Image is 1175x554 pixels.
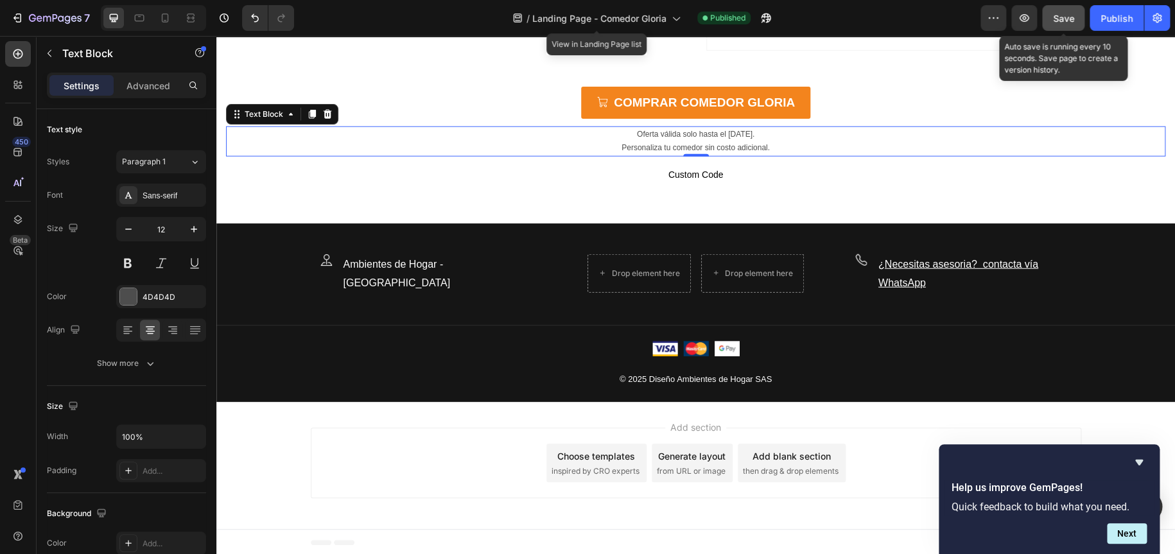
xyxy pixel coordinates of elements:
[365,51,594,83] a: COMPRAR COMEDOR gloria
[1042,5,1084,31] button: Save
[96,337,864,350] p: © 2025 Diseño Ambientes de Hogar SAS
[436,305,462,320] img: Alt Image
[127,220,319,257] p: Ambientes de Hogar - [GEOGRAPHIC_DATA]
[47,189,63,201] div: Font
[527,12,530,25] span: /
[47,465,76,476] div: Padding
[952,480,1147,496] h2: Help us improve GemPages!
[97,357,157,370] div: Show more
[449,385,510,398] span: Add section
[1131,454,1147,470] button: Hide survey
[1101,12,1133,25] div: Publish
[62,46,171,61] p: Text Block
[117,425,205,448] input: Auto
[527,429,622,441] span: then drag & drop elements
[143,465,203,477] div: Add...
[11,92,948,119] p: Oferta válida solo hasta el [DATE]. Personaliza tu comedor sin costo adicional.
[1107,523,1147,544] button: Next question
[10,91,949,121] div: Rich Text Editor. Editing area: main
[10,131,949,146] span: Custom Code
[397,60,579,73] strong: COMPRAR COMEDOR gloria
[952,501,1147,513] p: Quick feedback to build what you need.
[116,150,206,173] button: Paragraph 1
[536,413,614,427] div: Add blank section
[47,220,81,238] div: Size
[1053,13,1074,24] span: Save
[1090,5,1144,31] button: Publish
[47,505,109,523] div: Background
[122,156,166,168] span: Paragraph 1
[509,232,577,243] div: Drop element here
[47,537,67,549] div: Color
[143,190,203,202] div: Sans-serif
[47,322,83,339] div: Align
[47,398,81,415] div: Size
[952,454,1147,544] div: Help us improve GemPages!
[710,12,745,24] span: Published
[639,218,650,230] img: Alt Image
[467,305,492,320] img: Alt Image
[216,36,1175,554] iframe: Design area
[532,12,666,25] span: Landing Page - Comedor Gloria
[5,5,96,31] button: 7
[396,232,464,243] div: Drop element here
[10,235,31,245] div: Beta
[335,429,423,441] span: inspired by CRO experts
[26,73,69,84] div: Text Block
[143,291,203,303] div: 4D4D4D
[104,218,116,230] img: Alt Image
[47,124,82,135] div: Text style
[341,413,419,427] div: Choose templates
[662,223,822,252] a: ¿Necesitas asesoria? contacta vía WhatsApp
[143,538,203,550] div: Add...
[498,305,523,320] img: Alt Image
[47,352,206,375] button: Show more
[126,79,170,92] p: Advanced
[84,10,90,26] p: 7
[47,291,67,302] div: Color
[242,5,294,31] div: Undo/Redo
[47,431,68,442] div: Width
[440,429,509,441] span: from URL or image
[47,156,69,168] div: Styles
[12,137,31,147] div: 450
[64,79,100,92] p: Settings
[442,413,509,427] div: Generate layout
